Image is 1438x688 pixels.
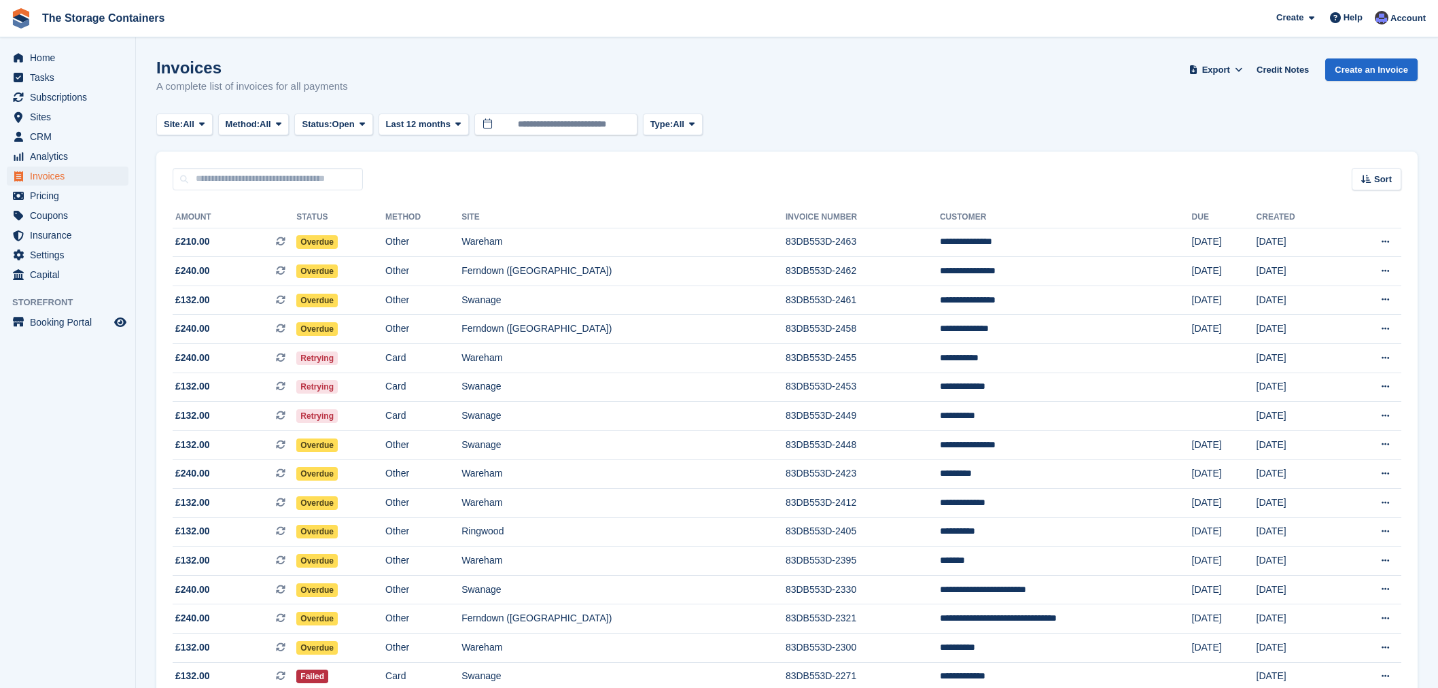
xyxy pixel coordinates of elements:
td: Wareham [461,634,786,663]
td: [DATE] [1192,547,1257,576]
td: [DATE] [1257,430,1340,460]
span: Settings [30,245,111,264]
th: Status [296,207,385,228]
td: [DATE] [1257,228,1340,257]
td: [DATE] [1192,517,1257,547]
span: Overdue [296,612,338,625]
span: Retrying [296,409,338,423]
span: Overdue [296,554,338,568]
a: menu [7,88,128,107]
th: Created [1257,207,1340,228]
span: Overdue [296,235,338,249]
span: Type: [650,118,673,131]
td: [DATE] [1192,634,1257,663]
span: CRM [30,127,111,146]
span: £240.00 [175,264,210,278]
a: menu [7,107,128,126]
td: 83DB553D-2330 [786,575,940,604]
td: Ferndown ([GEOGRAPHIC_DATA]) [461,604,786,634]
a: menu [7,127,128,146]
td: Other [385,489,461,518]
button: Last 12 months [379,114,469,136]
span: Analytics [30,147,111,166]
td: 83DB553D-2423 [786,460,940,489]
span: £240.00 [175,322,210,336]
button: Site: All [156,114,213,136]
td: Ferndown ([GEOGRAPHIC_DATA]) [461,257,786,286]
td: Other [385,460,461,489]
span: Status: [302,118,332,131]
span: £132.00 [175,409,210,423]
td: 83DB553D-2462 [786,257,940,286]
span: Capital [30,265,111,284]
td: [DATE] [1257,460,1340,489]
span: £210.00 [175,235,210,249]
button: Status: Open [294,114,372,136]
a: menu [7,265,128,284]
td: [DATE] [1257,517,1340,547]
p: A complete list of invoices for all payments [156,79,348,94]
td: Ferndown ([GEOGRAPHIC_DATA]) [461,315,786,344]
span: Retrying [296,380,338,394]
td: [DATE] [1192,286,1257,315]
span: Overdue [296,322,338,336]
td: Other [385,575,461,604]
td: Other [385,634,461,663]
td: Swanage [461,575,786,604]
span: Overdue [296,294,338,307]
td: Wareham [461,460,786,489]
span: Pricing [30,186,111,205]
span: Coupons [30,206,111,225]
td: Swanage [461,373,786,402]
span: Method: [226,118,260,131]
a: menu [7,147,128,166]
a: menu [7,48,128,67]
td: [DATE] [1192,460,1257,489]
th: Method [385,207,461,228]
span: Home [30,48,111,67]
td: Other [385,228,461,257]
span: Create [1276,11,1303,24]
span: Subscriptions [30,88,111,107]
span: Booking Portal [30,313,111,332]
th: Site [461,207,786,228]
td: [DATE] [1257,402,1340,431]
th: Invoice Number [786,207,940,228]
a: Create an Invoice [1325,58,1418,81]
td: [DATE] [1192,257,1257,286]
td: [DATE] [1257,257,1340,286]
span: Failed [296,670,328,683]
td: 83DB553D-2461 [786,286,940,315]
td: 83DB553D-2458 [786,315,940,344]
td: Wareham [461,228,786,257]
td: 83DB553D-2300 [786,634,940,663]
td: Ringwood [461,517,786,547]
td: 83DB553D-2405 [786,517,940,547]
td: Swanage [461,402,786,431]
a: menu [7,206,128,225]
td: 83DB553D-2448 [786,430,940,460]
span: Open [332,118,355,131]
a: menu [7,226,128,245]
span: Overdue [296,467,338,481]
td: [DATE] [1192,489,1257,518]
h1: Invoices [156,58,348,77]
span: Insurance [30,226,111,245]
span: All [183,118,194,131]
td: Card [385,402,461,431]
a: menu [7,245,128,264]
span: £132.00 [175,524,210,538]
td: [DATE] [1257,315,1340,344]
span: Sort [1374,173,1392,186]
th: Amount [173,207,296,228]
th: Due [1192,207,1257,228]
td: Wareham [461,547,786,576]
button: Type: All [643,114,703,136]
th: Customer [940,207,1192,228]
span: Retrying [296,351,338,365]
span: Overdue [296,525,338,538]
td: [DATE] [1257,604,1340,634]
span: Sites [30,107,111,126]
td: Other [385,604,461,634]
td: [DATE] [1192,228,1257,257]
